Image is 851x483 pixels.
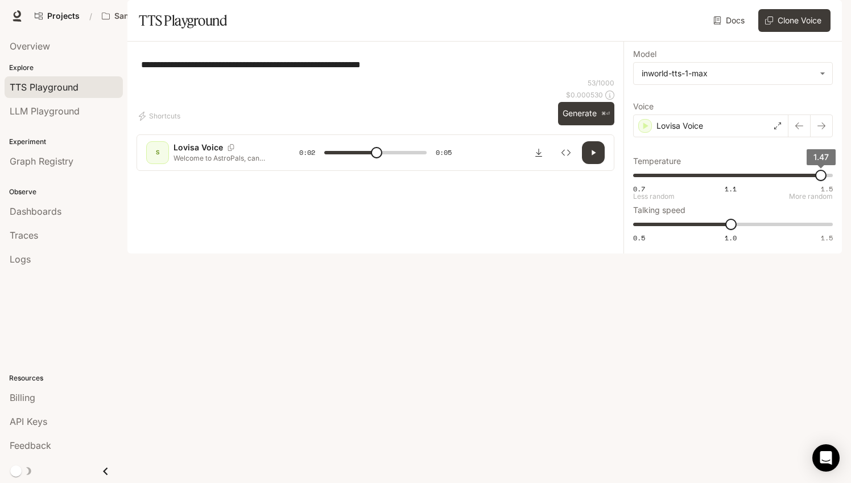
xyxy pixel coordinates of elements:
[148,144,167,162] div: S
[789,193,833,200] p: More random
[173,153,272,163] p: Welcome to AstroPals, can you help fix our spaceship!
[137,107,185,125] button: Shortcuts
[633,50,656,58] p: Model
[813,152,829,162] span: 1.47
[642,68,814,79] div: inworld-tts-1-max
[97,5,175,27] button: Open workspace menu
[173,142,223,153] p: Lovisa Voice
[633,157,681,165] p: Temperature
[633,206,685,214] p: Talking speed
[85,10,97,22] div: /
[711,9,749,32] a: Docs
[633,233,645,243] span: 0.5
[633,193,675,200] p: Less random
[30,5,85,27] a: Go to projects
[633,103,654,110] p: Voice
[601,110,610,117] p: ⌘⏎
[656,120,703,132] p: Lovisa Voice
[114,11,158,21] p: Sandcastle
[758,9,831,32] button: Clone Voice
[634,63,832,84] div: inworld-tts-1-max
[821,233,833,243] span: 1.5
[566,90,603,100] p: $ 0.000530
[555,141,577,164] button: Inspect
[725,184,737,194] span: 1.1
[139,9,227,32] h1: TTS Playground
[47,11,80,21] span: Projects
[812,444,840,472] div: Open Intercom Messenger
[299,147,315,158] span: 0:02
[821,184,833,194] span: 1.5
[527,141,550,164] button: Download audio
[436,147,452,158] span: 0:05
[588,78,614,88] p: 53 / 1000
[633,184,645,194] span: 0.7
[725,233,737,243] span: 1.0
[558,102,614,125] button: Generate⌘⏎
[223,144,239,151] button: Copy Voice ID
